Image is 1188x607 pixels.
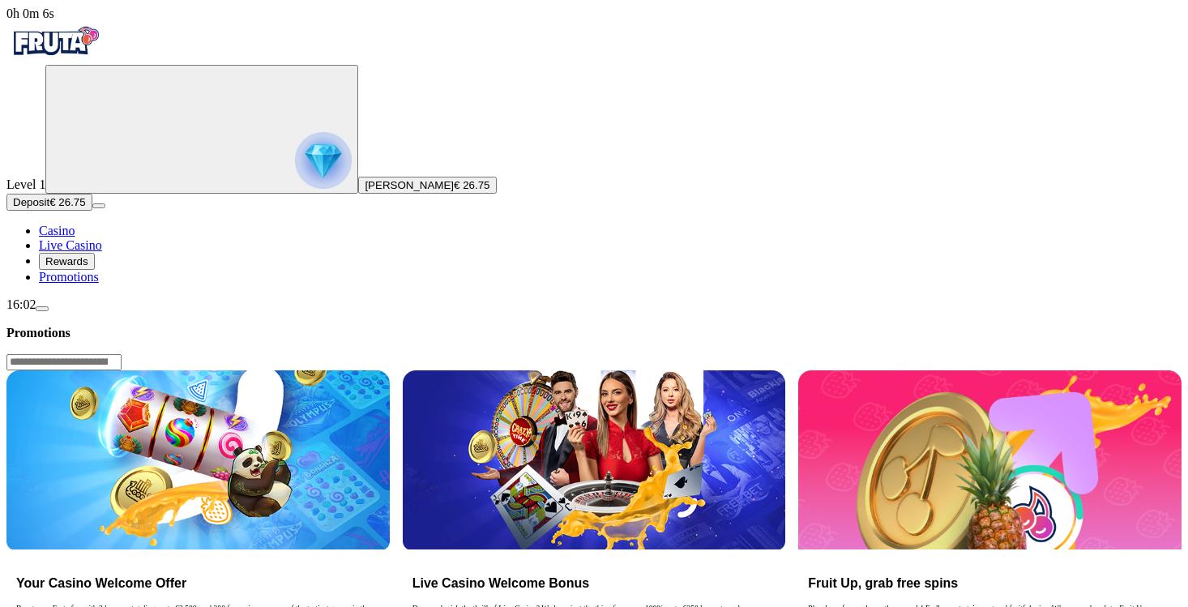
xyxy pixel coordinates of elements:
img: Live Casino Welcome Bonus [403,370,786,549]
img: Fruit Up, grab free spins [798,370,1182,549]
span: Live Casino [39,238,102,252]
a: diamond iconCasino [39,224,75,237]
span: Promotions [39,270,99,284]
span: Rewards [45,255,88,267]
img: reward progress [295,132,352,189]
button: reward progress [45,65,358,194]
a: gift-inverted iconPromotions [39,270,99,284]
input: Search [6,354,122,370]
button: menu [36,306,49,311]
button: Depositplus icon€ 26.75 [6,194,92,211]
span: Level 1 [6,177,45,191]
h3: Live Casino Welcome Bonus [412,575,776,591]
span: 16:02 [6,297,36,311]
img: Fruta [6,21,104,62]
a: poker-chip iconLive Casino [39,238,102,252]
span: [PERSON_NAME] [365,179,454,191]
span: Deposit [13,196,49,208]
nav: Primary [6,21,1182,284]
span: € 26.75 [454,179,489,191]
button: reward iconRewards [39,253,95,270]
h3: Promotions [6,325,1182,340]
span: user session time [6,6,54,20]
h3: Your Casino Welcome Offer [16,575,380,591]
img: Your Casino Welcome Offer [6,370,390,549]
a: Fruta [6,50,104,64]
button: menu [92,203,105,208]
span: Casino [39,224,75,237]
h3: Fruit Up, grab free spins [808,575,1172,591]
button: [PERSON_NAME]€ 26.75 [358,177,496,194]
span: € 26.75 [49,196,85,208]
